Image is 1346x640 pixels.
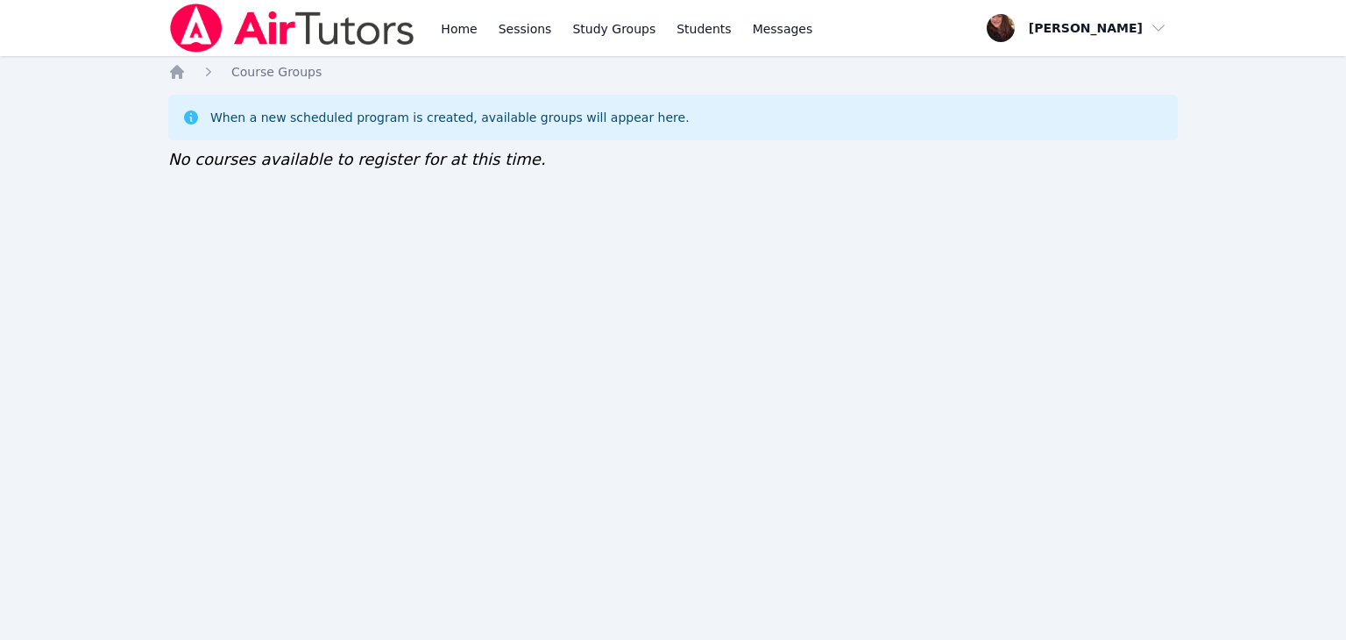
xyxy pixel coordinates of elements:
[168,63,1178,81] nav: Breadcrumb
[753,20,813,38] span: Messages
[210,109,690,126] div: When a new scheduled program is created, available groups will appear here.
[231,63,322,81] a: Course Groups
[168,150,546,168] span: No courses available to register for at this time.
[231,65,322,79] span: Course Groups
[168,4,416,53] img: Air Tutors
